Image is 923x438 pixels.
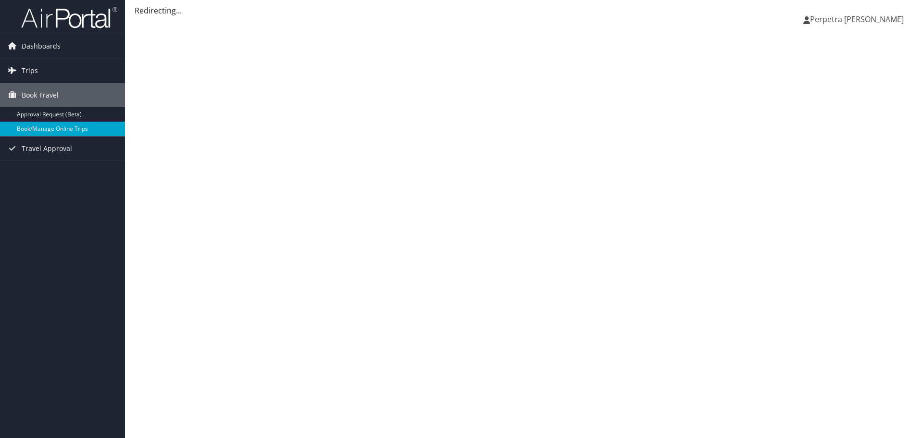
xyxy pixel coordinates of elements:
[22,34,61,58] span: Dashboards
[135,5,913,16] div: Redirecting...
[22,137,72,161] span: Travel Approval
[803,5,913,34] a: Perpetra [PERSON_NAME]
[810,14,904,25] span: Perpetra [PERSON_NAME]
[22,59,38,83] span: Trips
[22,83,59,107] span: Book Travel
[21,6,117,29] img: airportal-logo.png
